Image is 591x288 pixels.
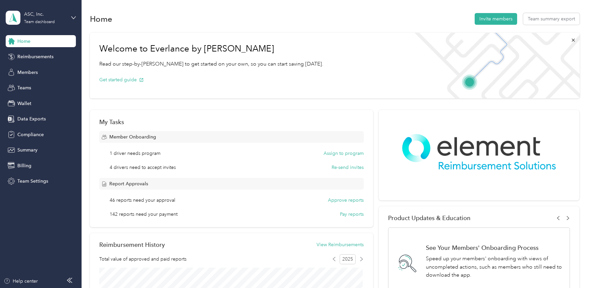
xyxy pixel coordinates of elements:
span: Wallet [17,100,31,107]
span: 2025 [340,254,356,264]
button: Assign to program [324,150,364,157]
span: Billing [17,162,31,169]
span: Data Exports [17,115,46,122]
span: Team Settings [17,178,48,185]
button: Help center [4,278,38,285]
p: Read our step-by-[PERSON_NAME] to get started on your own, so you can start saving [DATE]. [99,60,323,68]
span: Home [17,38,30,45]
img: Welcome to everlance [408,33,579,98]
span: 1 driver needs program [110,150,160,157]
h1: Welcome to Everlance by [PERSON_NAME] [99,43,323,54]
span: Summary [17,147,37,154]
div: Team dashboard [24,20,55,24]
span: 4 drivers need to accept invites [110,164,176,171]
span: Reimbursements [17,53,53,60]
h2: Reimbursement History [99,241,165,248]
div: My Tasks [99,118,364,125]
button: Get started guide [99,76,144,83]
button: Pay reports [340,211,364,218]
iframe: Everlance-gr Chat Button Frame [554,251,591,288]
h1: Home [90,15,112,22]
img: Co-branding [388,119,570,182]
button: Approve reports [328,197,364,204]
span: Teams [17,84,31,91]
span: Total value of approved and paid reports [99,256,187,263]
span: Product Updates & Education [388,214,471,221]
p: Speed up your members' onboarding with views of uncompleted actions, such as members who still ne... [426,255,563,279]
h1: See Your Members' Onboarding Process [426,244,563,251]
span: 46 reports need your approval [110,197,175,204]
span: Member Onboarding [109,133,156,140]
div: ASC, Inc. [24,11,66,18]
button: Team summary export [523,13,580,25]
span: Report Approvals [109,180,148,187]
button: Re-send invites [332,164,364,171]
span: Members [17,69,38,76]
button: Invite members [475,13,517,25]
span: Compliance [17,131,44,138]
span: 142 reports need your payment [110,211,178,218]
button: View Reimbursements [317,241,364,248]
